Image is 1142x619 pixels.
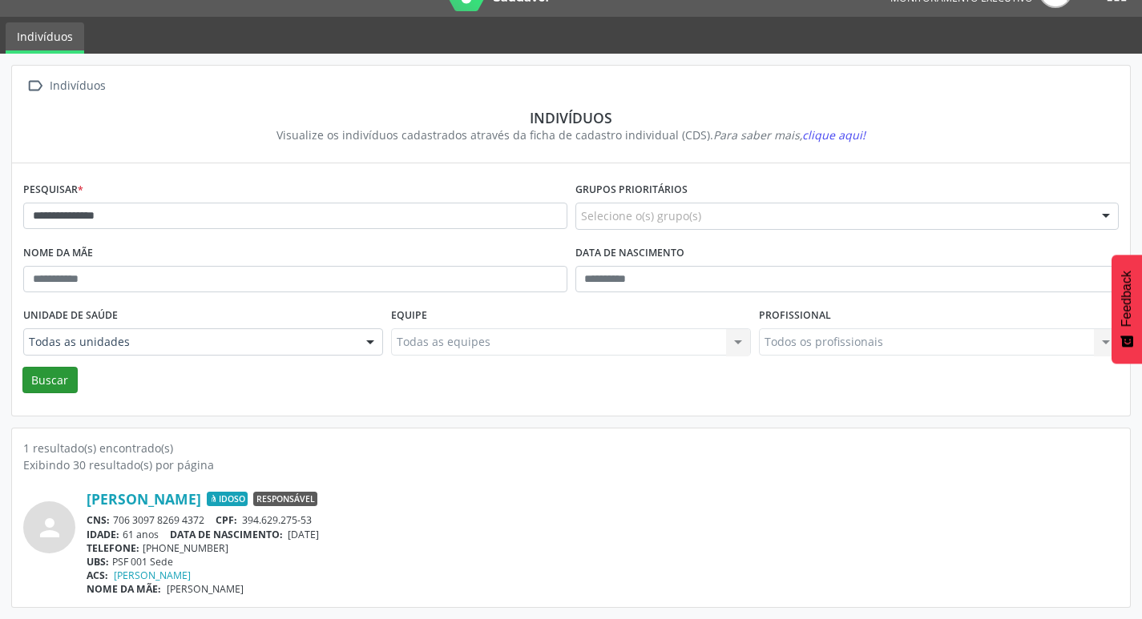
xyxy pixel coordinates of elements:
[87,555,109,569] span: UBS:
[802,127,866,143] span: clique aqui!
[23,178,83,203] label: Pesquisar
[207,492,248,506] span: Idoso
[575,241,684,266] label: Data de nascimento
[87,513,1119,527] div: 706 3097 8269 4372
[575,178,688,203] label: Grupos prioritários
[34,109,1108,127] div: Indivíduos
[87,513,110,527] span: CNS:
[713,127,866,143] i: Para saber mais,
[167,582,244,596] span: [PERSON_NAME]
[6,22,84,54] a: Indivíduos
[46,74,108,98] div: Indivíduos
[87,490,201,508] a: [PERSON_NAME]
[87,569,108,582] span: ACS:
[288,528,319,541] span: [DATE]
[1120,271,1134,327] span: Feedback
[23,456,1119,473] div: Exibindo 30 resultado(s) por página
[87,528,1119,541] div: 61 anos
[759,303,831,328] label: Profissional
[87,541,139,555] span: TELEFONE:
[29,334,350,350] span: Todas as unidades
[34,127,1108,143] div: Visualize os indivíduos cadastrados através da ficha de cadastro individual (CDS).
[391,303,427,328] label: Equipe
[23,440,1119,456] div: 1 resultado(s) encontrado(s)
[114,569,191,582] a: [PERSON_NAME]
[23,241,93,266] label: Nome da mãe
[216,513,237,527] span: CPF:
[23,303,118,328] label: Unidade de saúde
[1112,255,1142,364] button: Feedback - Mostrar pesquisa
[22,367,78,394] button: Buscar
[87,541,1119,555] div: [PHONE_NUMBER]
[581,207,701,224] span: Selecione o(s) grupo(s)
[170,528,283,541] span: DATA DE NASCIMENTO:
[87,582,161,596] span: NOME DA MÃE:
[23,74,46,98] i: 
[87,555,1119,569] div: PSF 001 Sede
[35,513,64,542] i: person
[253,492,317,506] span: Responsável
[87,528,119,541] span: IDADE:
[23,74,108,98] a:  Indivíduos
[242,513,312,527] span: 394.629.275-53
